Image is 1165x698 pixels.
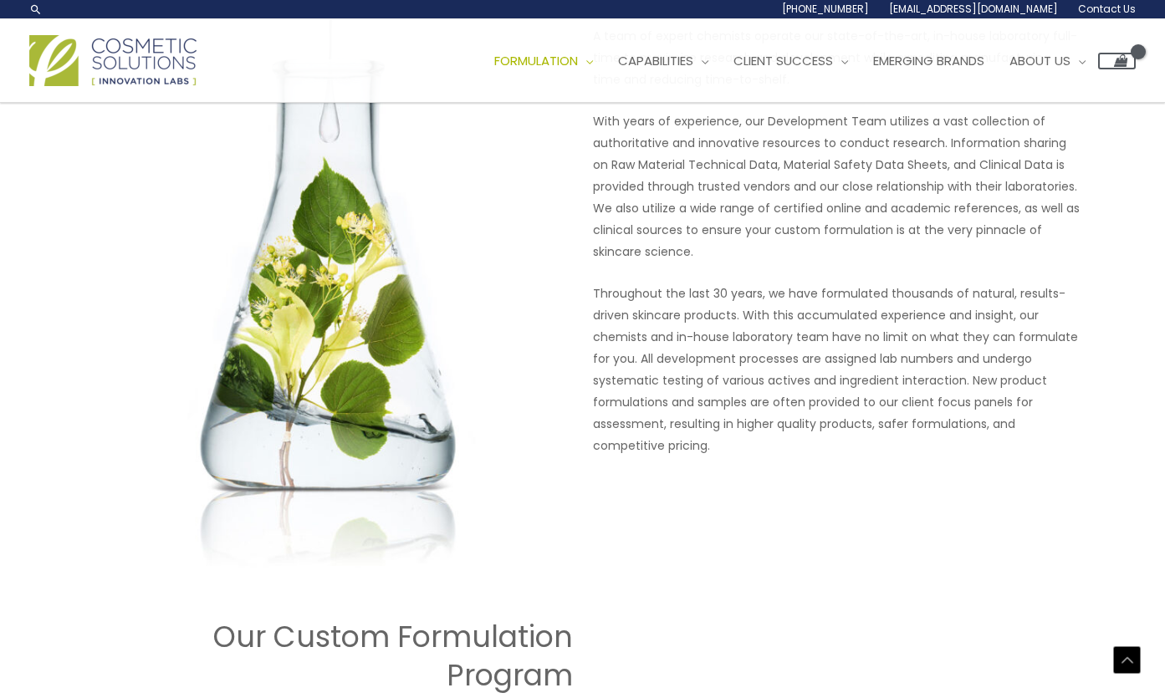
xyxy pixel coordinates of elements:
span: Formulation [494,52,578,69]
span: [PHONE_NUMBER] [782,2,869,16]
p: Throughout the last 30 years, we have formulated thousands of natural, results-driven skincare pr... [593,283,1081,456]
a: Capabilities [605,36,721,86]
span: [EMAIL_ADDRESS][DOMAIN_NAME] [889,2,1058,16]
img: Cosmetic Solutions Logo [29,35,197,86]
span: Emerging Brands [873,52,984,69]
span: About Us [1009,52,1070,69]
a: About Us [997,36,1098,86]
a: Client Success [721,36,861,86]
p: With years of experience, our Development Team utilizes a vast collection of authoritative and in... [593,110,1081,262]
span: Client Success [733,52,833,69]
nav: Site Navigation [469,36,1136,86]
a: Emerging Brands [861,36,997,86]
span: Capabilities [618,52,693,69]
a: Search icon link [29,3,43,16]
a: Formulation [482,36,605,86]
span: Contact Us [1078,2,1136,16]
a: View Shopping Cart, empty [1098,53,1136,69]
h2: Our Custom Formulation Program [85,618,573,694]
